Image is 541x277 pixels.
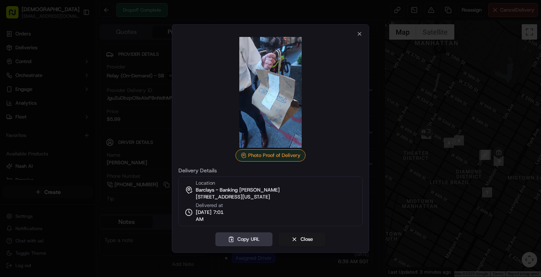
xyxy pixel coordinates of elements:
img: photo_proof_of_delivery image [215,37,326,148]
a: 💻API Documentation [62,109,127,123]
div: Start new chat [26,74,126,82]
button: Copy URL [215,232,272,246]
p: Welcome 👋 [8,31,140,43]
span: [DATE] 7:01 AM [196,209,231,223]
a: 📗Knowledge Base [5,109,62,123]
button: Close [279,232,326,246]
span: API Documentation [73,112,124,120]
label: Delivery Details [178,168,363,173]
div: We're available if you need us! [26,82,97,88]
span: Location [196,180,215,187]
span: Pylon [77,131,93,137]
input: Got a question? Start typing here... [20,50,139,58]
div: 📗 [8,113,14,119]
div: 💻 [65,113,71,119]
span: Knowledge Base [15,112,59,120]
button: Start new chat [131,76,140,85]
img: Nash [8,8,23,23]
span: Delivered at [196,202,231,209]
span: Barclays - Banking [PERSON_NAME] [196,187,280,194]
img: 1736555255976-a54dd68f-1ca7-489b-9aae-adbdc363a1c4 [8,74,22,88]
span: [STREET_ADDRESS][US_STATE] [196,194,270,200]
a: Powered byPylon [54,130,93,137]
div: Photo Proof of Delivery [235,149,306,162]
